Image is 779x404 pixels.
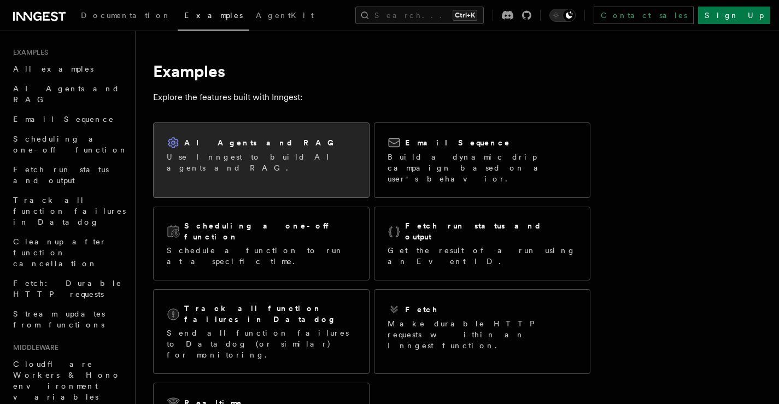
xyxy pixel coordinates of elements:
a: Stream updates from functions [9,304,128,335]
span: All examples [13,65,93,73]
h2: Fetch [405,304,438,315]
p: Schedule a function to run at a specific time. [167,245,356,267]
span: Fetch run status and output [13,165,109,185]
a: AI Agents and RAG [9,79,128,109]
p: Make durable HTTP requests within an Inngest function. [388,318,577,351]
span: AgentKit [256,11,314,20]
a: Documentation [74,3,178,30]
p: Send all function failures to Datadog (or similar) for monitoring. [167,327,356,360]
span: Scheduling a one-off function [13,134,128,154]
h2: AI Agents and RAG [184,137,339,148]
h2: Track all function failures in Datadog [184,303,356,325]
span: Cloudflare Workers & Hono environment variables [13,360,121,401]
kbd: Ctrl+K [453,10,477,21]
span: Cleanup after function cancellation [13,237,107,268]
span: Examples [184,11,243,20]
a: Sign Up [698,7,770,24]
span: AI Agents and RAG [13,84,120,104]
span: Stream updates from functions [13,309,105,329]
a: Email Sequence [9,109,128,129]
a: Examples [178,3,249,31]
span: Middleware [9,343,58,352]
h2: Scheduling a one-off function [184,220,356,242]
a: Scheduling a one-off functionSchedule a function to run at a specific time. [153,207,370,280]
h2: Fetch run status and output [405,220,577,242]
p: Use Inngest to build AI agents and RAG. [167,151,356,173]
a: Track all function failures in DatadogSend all function failures to Datadog (or similar) for moni... [153,289,370,374]
h1: Examples [153,61,590,81]
a: All examples [9,59,128,79]
a: Scheduling a one-off function [9,129,128,160]
span: Documentation [81,11,171,20]
p: Build a dynamic drip campaign based on a user's behavior. [388,151,577,184]
a: AI Agents and RAGUse Inngest to build AI agents and RAG. [153,122,370,198]
button: Search...Ctrl+K [355,7,484,24]
p: Explore the features built with Inngest: [153,90,590,105]
a: Fetch run status and outputGet the result of a run using an Event ID. [374,207,590,280]
a: Fetch: Durable HTTP requests [9,273,128,304]
span: Fetch: Durable HTTP requests [13,279,122,298]
a: FetchMake durable HTTP requests within an Inngest function. [374,289,590,374]
a: Contact sales [594,7,694,24]
span: Track all function failures in Datadog [13,196,126,226]
span: Examples [9,48,48,57]
a: AgentKit [249,3,320,30]
button: Toggle dark mode [549,9,576,22]
a: Cleanup after function cancellation [9,232,128,273]
a: Email SequenceBuild a dynamic drip campaign based on a user's behavior. [374,122,590,198]
p: Get the result of a run using an Event ID. [388,245,577,267]
a: Track all function failures in Datadog [9,190,128,232]
h2: Email Sequence [405,137,511,148]
a: Fetch run status and output [9,160,128,190]
span: Email Sequence [13,115,114,124]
